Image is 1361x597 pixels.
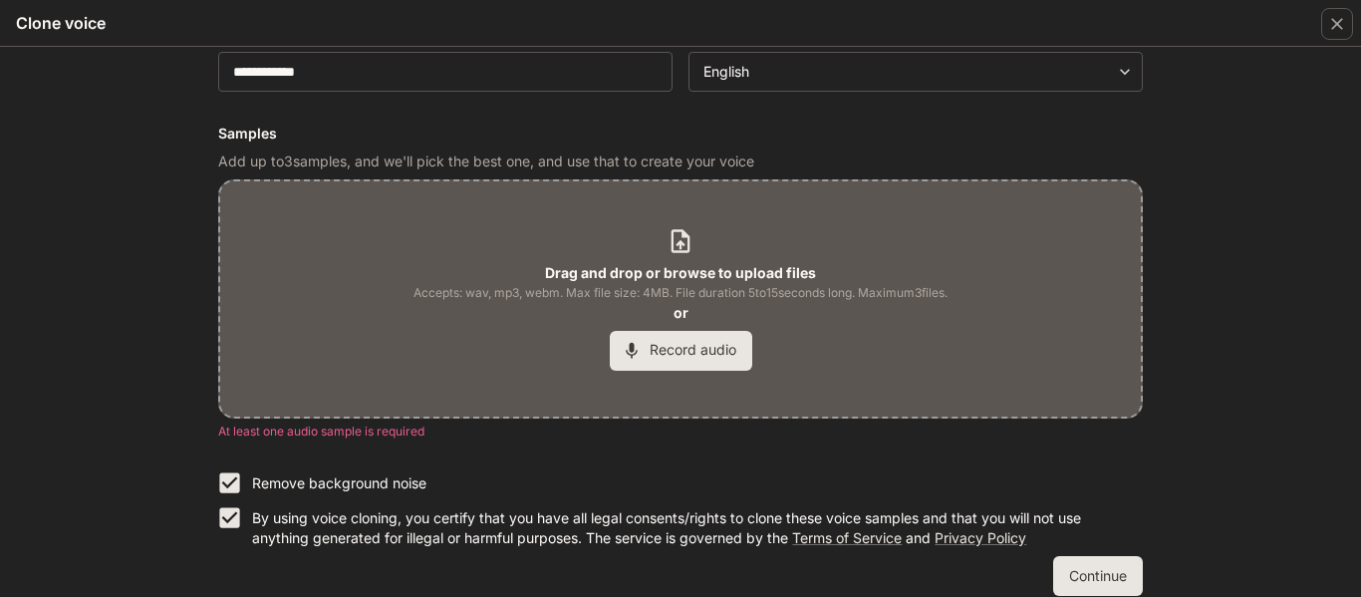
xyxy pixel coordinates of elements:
div: English [689,62,1142,82]
b: Drag and drop or browse to upload files [545,264,816,281]
p: Remove background noise [252,473,426,493]
span: Accepts: wav, mp3, webm. Max file size: 4MB. File duration 5 to 15 seconds long. Maximum 3 files. [413,283,948,303]
div: English [703,62,1110,82]
button: Record audio [610,331,752,371]
button: Continue [1053,556,1143,596]
b: or [674,304,688,321]
a: Terms of Service [792,529,902,546]
h6: Samples [218,124,1143,144]
p: By using voice cloning, you certify that you have all legal consents/rights to clone these voice ... [252,508,1127,548]
h5: Clone voice [16,12,106,34]
a: Privacy Policy [935,529,1026,546]
p: Add up to 3 samples, and we'll pick the best one, and use that to create your voice [218,151,1143,171]
p: At least one audio sample is required [218,422,1143,442]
